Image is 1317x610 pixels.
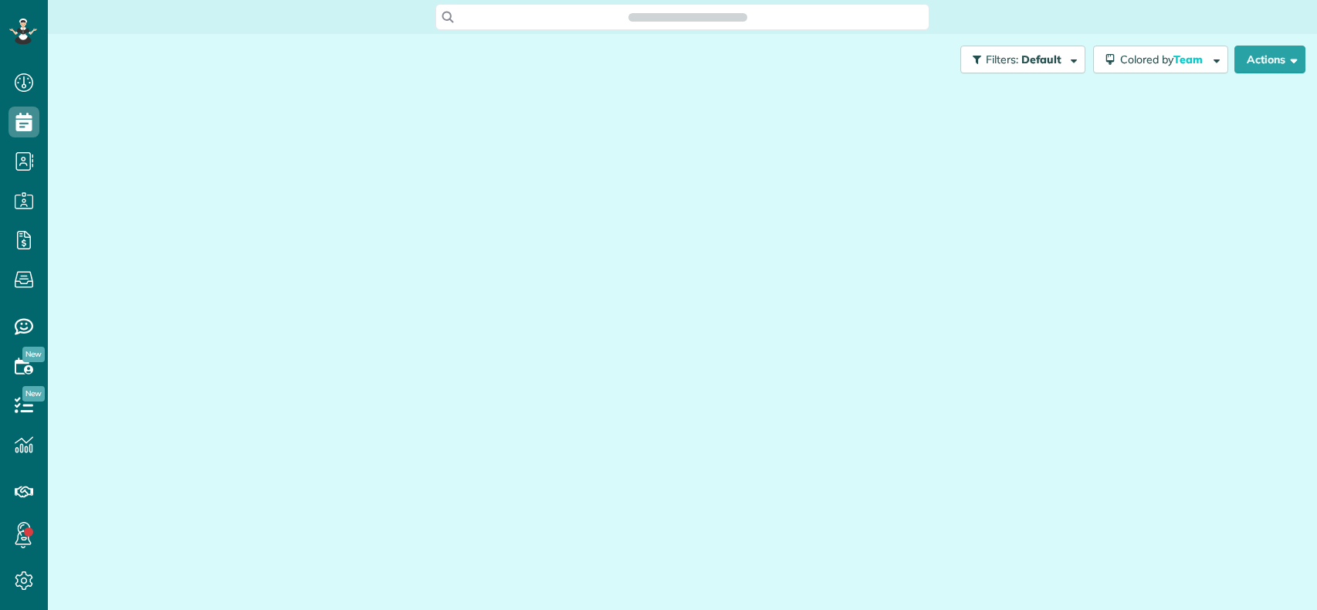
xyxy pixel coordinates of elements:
[986,53,1018,66] span: Filters:
[1120,53,1208,66] span: Colored by
[960,46,1085,73] button: Filters: Default
[644,9,731,25] span: Search ZenMaid…
[953,46,1085,73] a: Filters: Default
[1173,53,1205,66] span: Team
[22,347,45,362] span: New
[1021,53,1062,66] span: Default
[1234,46,1305,73] button: Actions
[1093,46,1228,73] button: Colored byTeam
[22,386,45,402] span: New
